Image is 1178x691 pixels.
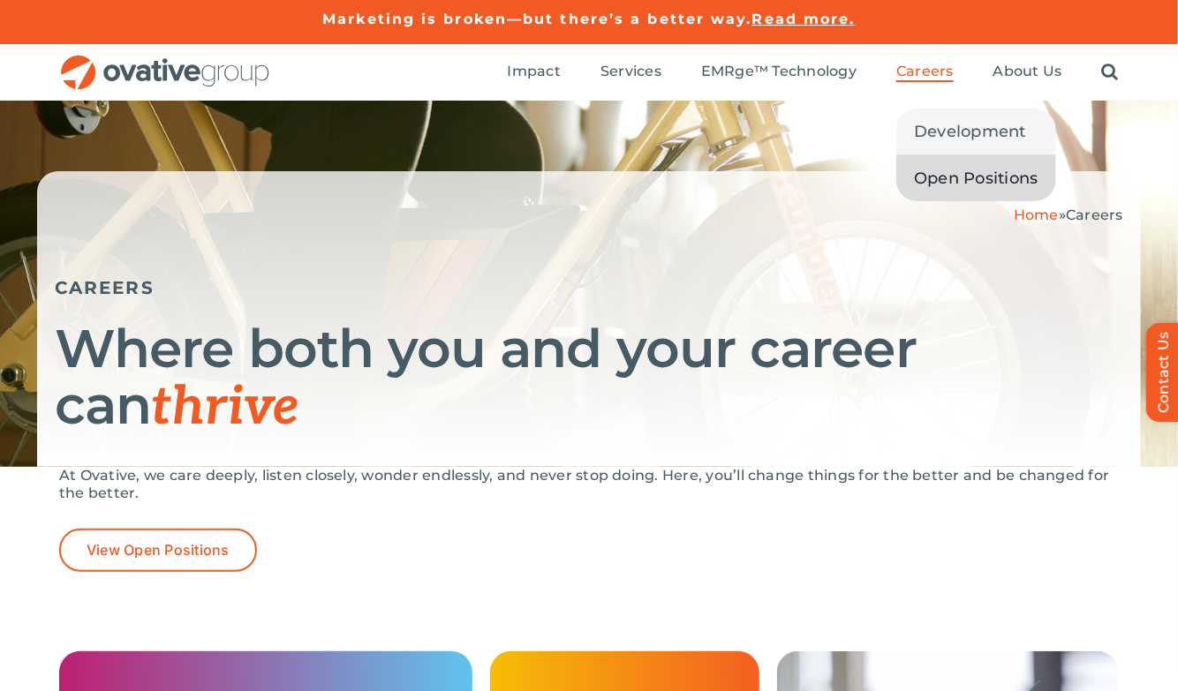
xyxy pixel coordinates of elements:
[600,63,661,82] a: Services
[1102,63,1119,82] a: Search
[701,63,857,80] span: EMRge™ Technology
[1014,207,1059,223] a: Home
[59,467,1119,502] p: At Ovative, we care deeply, listen closely, wonder endlessly, and never stop doing. Here, you’ll ...
[896,109,1056,154] a: Development
[896,63,954,82] a: Careers
[914,166,1038,191] span: Open Positions
[600,63,661,80] span: Services
[508,63,561,82] a: Impact
[55,277,1123,298] h5: CAREERS
[59,529,257,572] a: View Open Positions
[508,44,1119,101] nav: Menu
[59,53,271,70] a: OG_Full_horizontal_RGB
[322,11,752,27] a: Marketing is broken—but there’s a better way.
[896,63,954,80] span: Careers
[896,155,1056,201] a: Open Positions
[914,119,1026,144] span: Development
[151,376,298,439] span: thrive
[1014,207,1123,223] span: »
[55,320,1123,436] h1: Where both you and your career can
[87,542,230,559] span: View Open Positions
[1066,207,1123,223] span: Careers
[993,63,1062,80] span: About Us
[701,63,857,82] a: EMRge™ Technology
[508,63,561,80] span: Impact
[752,11,856,27] a: Read more.
[993,63,1062,82] a: About Us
